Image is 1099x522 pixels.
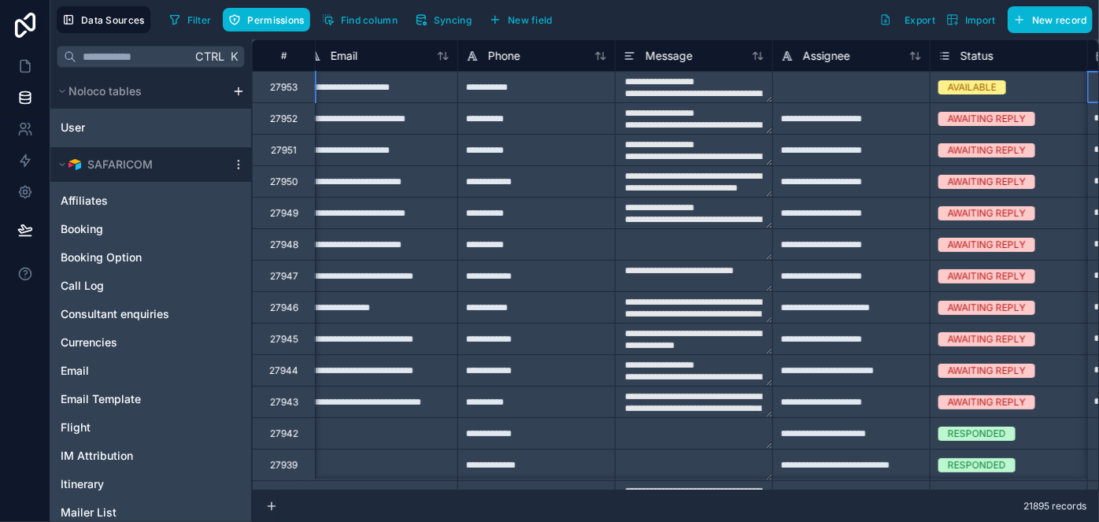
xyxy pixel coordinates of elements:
button: Import [941,6,1001,33]
button: New field [483,8,558,31]
span: Filter [187,14,212,26]
span: Import [965,14,996,26]
div: 27951 [271,144,297,157]
span: Email [331,48,357,64]
div: AWAITING REPLY [948,364,1026,378]
span: Message [646,48,693,64]
span: Assignee [803,48,850,64]
span: Find column [341,14,398,26]
a: New record [1001,6,1093,33]
div: 27949 [270,207,298,220]
span: New field [508,14,553,26]
div: AWAITING REPLY [948,395,1026,409]
div: AWAITING REPLY [948,206,1026,220]
a: Syncing [409,8,483,31]
div: AWAITING REPLY [948,112,1026,126]
span: Permissions [247,14,304,26]
div: AWAITING REPLY [948,301,1026,315]
span: Syncing [434,14,472,26]
span: Data Sources [81,14,145,26]
div: AWAITING REPLY [948,269,1026,283]
button: Filter [163,8,217,31]
div: 27950 [270,176,298,188]
div: RESPONDED [948,427,1006,441]
div: 27947 [270,270,298,283]
div: AWAITING REPLY [948,238,1026,252]
span: Phone [488,48,520,64]
div: 27943 [270,396,298,409]
div: AWAITING REPLY [948,332,1026,346]
div: # [265,50,303,61]
div: 27945 [270,333,298,346]
div: 27939 [270,459,298,472]
span: Ctrl [194,46,226,66]
div: AVAILABLE [948,80,997,94]
button: Data Sources [57,6,150,33]
span: Export [905,14,935,26]
div: RESPONDED [948,458,1006,472]
div: 27946 [270,302,298,314]
button: New record [1008,6,1093,33]
span: 21895 records [1023,500,1086,513]
div: 27942 [270,428,298,440]
div: AWAITING REPLY [948,490,1026,504]
button: Syncing [409,8,477,31]
button: Export [874,6,941,33]
span: Status [960,48,994,64]
div: 27953 [270,81,298,94]
div: 27948 [270,239,298,251]
button: Find column [316,8,403,31]
button: Permissions [223,8,309,31]
div: 27952 [270,113,298,125]
a: Permissions [223,8,316,31]
span: K [228,51,239,62]
div: AWAITING REPLY [948,143,1026,157]
span: New record [1032,14,1087,26]
div: AWAITING REPLY [948,175,1026,189]
div: 27944 [269,365,298,377]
